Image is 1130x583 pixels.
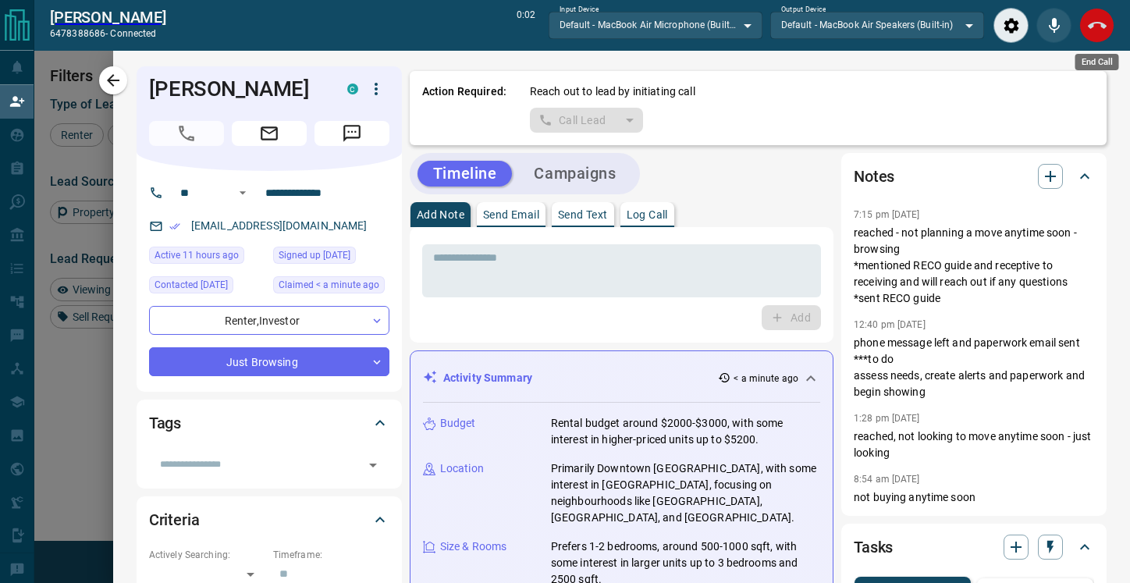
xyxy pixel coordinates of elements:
label: Input Device [560,5,599,15]
p: Primarily Downtown [GEOGRAPHIC_DATA], with some interest in [GEOGRAPHIC_DATA], focusing on neighb... [551,460,820,526]
span: Message [314,121,389,146]
p: phone message left and paperwork email sent ***to do assess needs, create alerts and paperwork an... [854,335,1094,400]
p: Log Call [627,209,668,220]
div: Mute [1036,8,1071,43]
p: 1:28 pm [DATE] [854,413,920,424]
p: reached - not planning a move anytime soon - browsing *mentioned RECO guide and receptive to rece... [854,225,1094,307]
p: Rental budget around $2000-$3000, with some interest in higher-priced units up to $5200. [551,415,820,448]
div: condos.ca [347,84,358,94]
p: < a minute ago [734,371,798,386]
div: Tue Sep 16 2025 [273,276,389,298]
h2: Criteria [149,507,200,532]
p: 0:02 [517,8,535,43]
span: Active 11 hours ago [155,247,239,263]
h2: Tasks [854,535,893,560]
div: Mon May 11 2015 [273,247,389,268]
div: Renter , Investor [149,306,389,335]
p: 7:15 pm [DATE] [854,209,920,220]
h2: [PERSON_NAME] [50,8,166,27]
button: Open [233,183,252,202]
button: Timeline [418,161,513,187]
p: Location [440,460,484,477]
div: Just Browsing [149,347,389,376]
h2: Notes [854,164,894,189]
p: Activity Summary [443,370,532,386]
span: Claimed < a minute ago [279,277,379,293]
div: Default - MacBook Air Speakers (Built-in) [770,12,984,38]
p: Action Required: [422,84,506,133]
p: Send Text [558,209,608,220]
div: Tags [149,404,389,442]
p: Actively Searching: [149,548,265,562]
svg: Email Verified [169,221,180,232]
div: Activity Summary< a minute ago [423,364,820,393]
div: Mon Sep 15 2025 [149,247,265,268]
div: Notes [854,158,1094,195]
div: Default - MacBook Air Microphone (Built-in) [549,12,762,38]
label: Output Device [781,5,826,15]
span: Call [149,121,224,146]
div: Criteria [149,501,389,539]
div: End Call [1075,54,1119,70]
div: Tasks [854,528,1094,566]
button: Open [362,454,384,476]
p: Size & Rooms [440,539,507,555]
button: Campaigns [518,161,631,187]
p: 8:54 am [DATE] [854,474,920,485]
span: Contacted [DATE] [155,277,228,293]
p: reached, not looking to move anytime soon - just looking [854,428,1094,461]
span: connected [110,28,156,39]
p: Add Note [417,209,464,220]
p: 6478388686 - [50,27,166,41]
div: Wed Jan 31 2024 [149,276,265,298]
h1: [PERSON_NAME] [149,76,324,101]
div: Audio Settings [993,8,1029,43]
div: End Call [1079,8,1114,43]
p: Timeframe: [273,548,389,562]
p: Send Email [483,209,539,220]
h2: Tags [149,411,181,435]
span: Email [232,121,307,146]
p: 12:40 pm [DATE] [854,319,926,330]
span: Signed up [DATE] [279,247,350,263]
a: [EMAIL_ADDRESS][DOMAIN_NAME] [191,219,368,232]
p: Reach out to lead by initiating call [530,84,695,100]
p: not buying anytime soon [854,489,1094,506]
p: Budget [440,415,476,432]
div: split button [530,108,643,133]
